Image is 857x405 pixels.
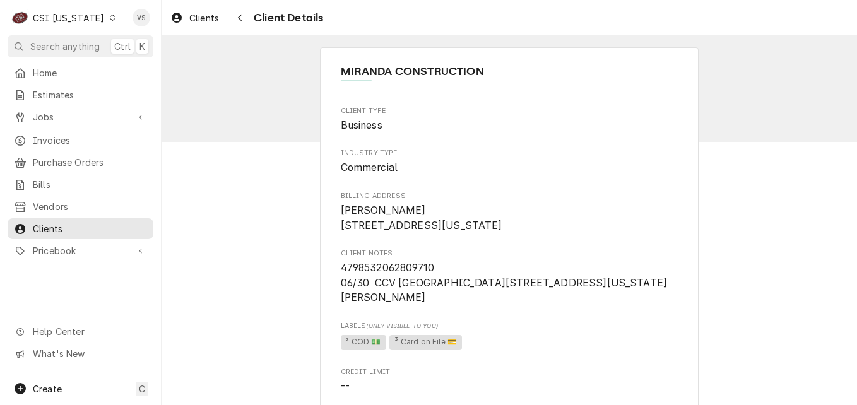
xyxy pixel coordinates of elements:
[133,9,150,26] div: Vicky Stuesse's Avatar
[341,380,350,392] span: --
[341,191,678,233] div: Billing Address
[33,200,147,213] span: Vendors
[8,35,153,57] button: Search anythingCtrlK
[8,343,153,364] a: Go to What's New
[230,8,250,28] button: Navigate back
[8,85,153,105] a: Estimates
[341,148,678,158] span: Industry Type
[341,148,678,175] div: Industry Type
[8,321,153,342] a: Go to Help Center
[33,88,147,102] span: Estimates
[33,134,147,147] span: Invoices
[341,119,382,131] span: Business
[341,262,668,303] span: 4798532062809710 06/30 CCV [GEOGRAPHIC_DATA][STREET_ADDRESS][US_STATE] [PERSON_NAME]
[33,110,128,124] span: Jobs
[341,191,678,201] span: Billing Address
[8,130,153,151] a: Invoices
[341,261,678,305] span: Client Notes
[8,107,153,127] a: Go to Jobs
[8,196,153,217] a: Vendors
[250,9,323,26] span: Client Details
[341,160,678,175] span: Industry Type
[8,152,153,173] a: Purchase Orders
[341,367,678,394] div: Credit Limit
[114,40,131,53] span: Ctrl
[189,11,219,25] span: Clients
[341,118,678,133] span: Client Type
[165,8,224,28] a: Clients
[341,203,678,233] span: Billing Address
[33,66,147,79] span: Home
[33,178,147,191] span: Bills
[33,222,147,235] span: Clients
[341,367,678,377] span: Credit Limit
[341,249,678,305] div: Client Notes
[389,335,462,350] span: ³ Card on File 💳
[33,244,128,257] span: Pricebook
[341,321,678,352] div: [object Object]
[341,63,678,90] div: Client Information
[33,347,146,360] span: What's New
[33,325,146,338] span: Help Center
[33,384,62,394] span: Create
[133,9,150,26] div: VS
[139,382,145,396] span: C
[11,9,29,26] div: C
[341,106,678,116] span: Client Type
[341,249,678,259] span: Client Notes
[33,156,147,169] span: Purchase Orders
[139,40,145,53] span: K
[341,333,678,352] span: [object Object]
[366,322,437,329] span: (Only Visible to You)
[341,63,678,80] span: Name
[8,240,153,261] a: Go to Pricebook
[341,321,678,331] span: Labels
[341,161,398,173] span: Commercial
[11,9,29,26] div: CSI Kentucky's Avatar
[8,62,153,83] a: Home
[341,335,386,350] span: ² COD 💵
[8,218,153,239] a: Clients
[341,106,678,133] div: Client Type
[30,40,100,53] span: Search anything
[8,174,153,195] a: Bills
[341,379,678,394] span: Credit Limit
[33,11,104,25] div: CSI [US_STATE]
[341,204,502,232] span: [PERSON_NAME] [STREET_ADDRESS][US_STATE]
